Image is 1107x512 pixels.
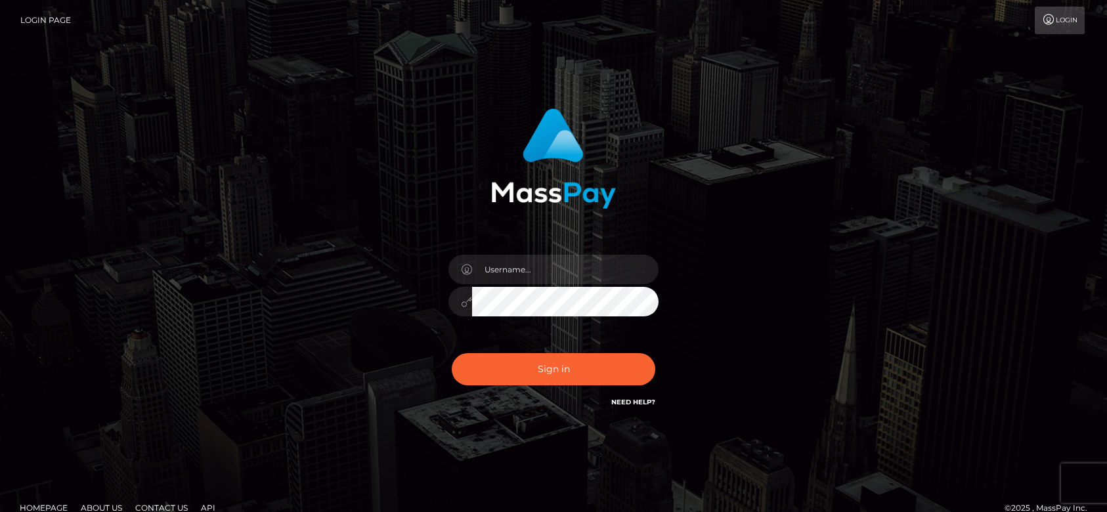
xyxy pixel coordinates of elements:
img: MassPay Login [491,108,616,209]
a: Login Page [20,7,71,34]
button: Sign in [452,353,655,385]
a: Login [1035,7,1085,34]
input: Username... [472,255,659,284]
a: Need Help? [611,398,655,406]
